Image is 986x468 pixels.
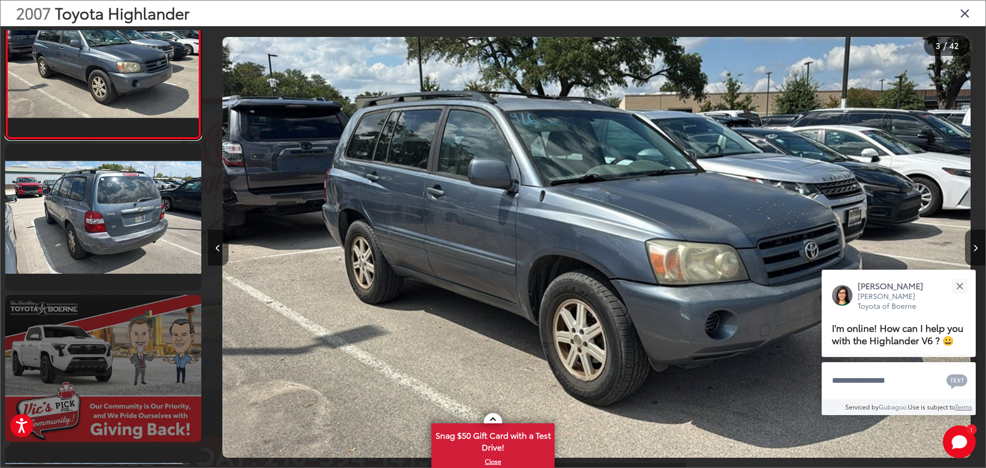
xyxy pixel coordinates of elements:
button: Toggle Chat Window [943,425,976,458]
svg: Start Chat [943,425,976,458]
span: 1 [970,427,973,432]
div: 2007 Toyota Highlander V6 2 [207,37,985,458]
span: I'm online! How can I help you with the Highlander V6 ? 😀 [832,321,963,347]
span: Snag $50 Gift Card with a Test Drive! [432,424,554,456]
span: 3 [936,40,940,51]
span: Toyota Highlander [55,2,189,24]
button: Next image [965,230,985,266]
p: [PERSON_NAME] Toyota of Boerne [858,291,934,311]
span: / [942,42,947,49]
textarea: Type your message [822,362,976,399]
a: Gubagoo. [879,402,908,411]
i: Close gallery [960,6,970,20]
a: Terms [955,402,972,411]
span: 42 [950,40,959,51]
span: Use is subject to [908,402,955,411]
p: [PERSON_NAME] [858,280,934,291]
button: Previous image [208,230,229,266]
button: Chat with SMS [943,369,971,392]
span: 2007 [16,2,51,24]
button: Close [949,275,971,297]
svg: Text [946,373,968,389]
img: 2007 Toyota Highlander V6 [3,161,203,273]
img: 2007 Toyota Highlander V6 [222,37,971,458]
span: Serviced by [845,402,879,411]
img: 2007 Toyota Highlander V6 [6,9,200,118]
div: Close[PERSON_NAME][PERSON_NAME] Toyota of BoerneI'm online! How can I help you with the Highlande... [822,270,976,415]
